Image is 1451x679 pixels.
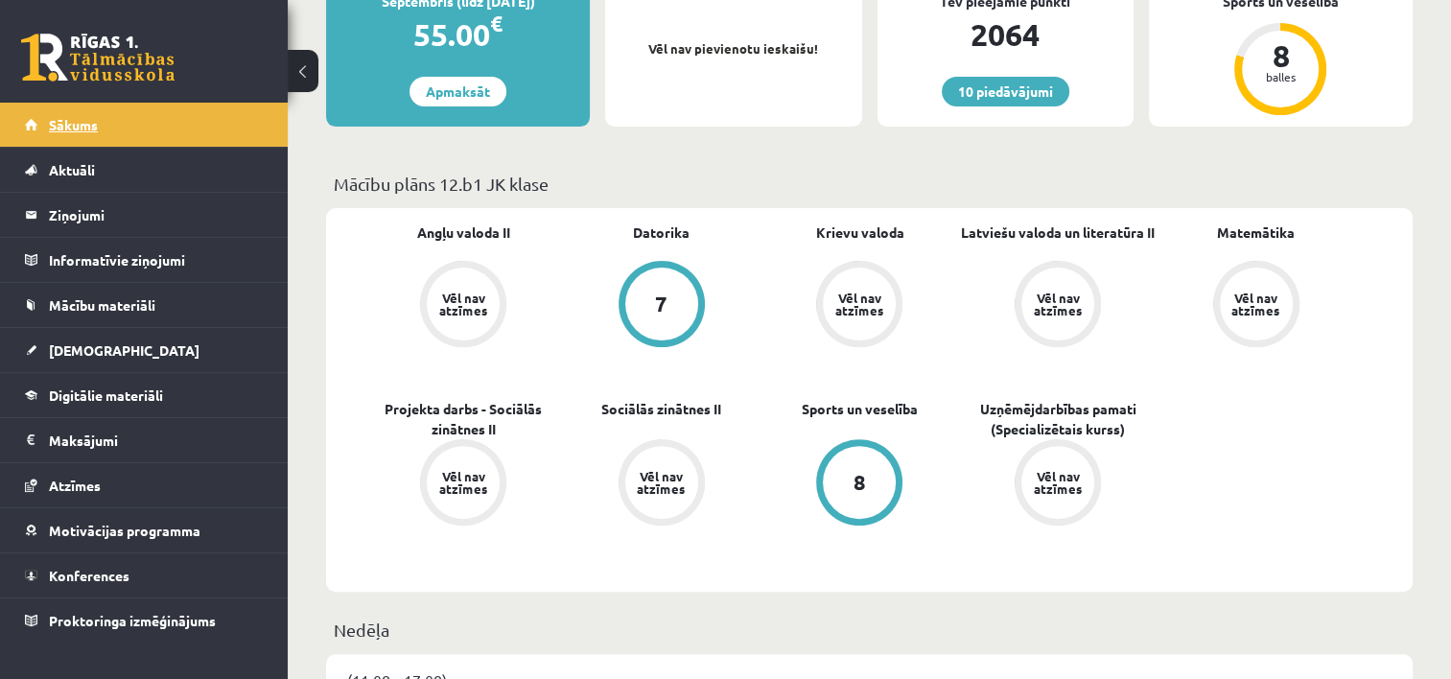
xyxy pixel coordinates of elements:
div: Vēl nav atzīmes [436,470,490,495]
legend: Ziņojumi [49,193,264,237]
a: Vēl nav atzīmes [959,261,1158,351]
a: Atzīmes [25,463,264,507]
a: Sākums [25,103,264,147]
div: Vēl nav atzīmes [436,292,490,316]
div: 2064 [878,12,1134,58]
legend: Maksājumi [49,418,264,462]
div: 8 [1252,40,1309,71]
a: Krievu valoda [815,222,903,243]
div: 7 [655,293,667,315]
a: Maksājumi [25,418,264,462]
div: Vēl nav atzīmes [832,292,886,316]
a: Latviešu valoda un literatūra II [961,222,1155,243]
a: Proktoringa izmēģinājums [25,598,264,643]
a: Informatīvie ziņojumi [25,238,264,282]
a: Matemātika [1217,222,1295,243]
div: 8 [854,472,866,493]
span: Atzīmes [49,477,101,494]
a: Uzņēmējdarbības pamati (Specializētais kurss) [959,399,1158,439]
a: Vēl nav atzīmes [563,439,761,529]
a: 8 [761,439,959,529]
a: Vēl nav atzīmes [761,261,959,351]
span: Proktoringa izmēģinājums [49,612,216,629]
div: balles [1252,71,1309,82]
a: Ziņojumi [25,193,264,237]
a: Datorika [633,222,690,243]
div: Vēl nav atzīmes [1031,470,1085,495]
span: Digitālie materiāli [49,386,163,404]
a: 7 [563,261,761,351]
a: Sports un veselība [802,399,918,419]
p: Mācību plāns 12.b1 JK klase [334,171,1405,197]
div: 55.00 [326,12,590,58]
span: [DEMOGRAPHIC_DATA] [49,341,199,359]
a: Digitālie materiāli [25,373,264,417]
a: Angļu valoda II [417,222,510,243]
a: Vēl nav atzīmes [364,439,563,529]
a: Konferences [25,553,264,597]
a: 10 piedāvājumi [942,77,1069,106]
span: Konferences [49,567,129,584]
a: Motivācijas programma [25,508,264,552]
a: Projekta darbs - Sociālās zinātnes II [364,399,563,439]
a: Vēl nav atzīmes [1157,261,1355,351]
span: Mācību materiāli [49,296,155,314]
span: € [490,10,503,37]
a: Mācību materiāli [25,283,264,327]
a: [DEMOGRAPHIC_DATA] [25,328,264,372]
a: Vēl nav atzīmes [959,439,1158,529]
span: Motivācijas programma [49,522,200,539]
p: Vēl nav pievienotu ieskaišu! [615,39,852,59]
a: Sociālās zinātnes II [601,399,721,419]
div: Vēl nav atzīmes [1229,292,1283,316]
legend: Informatīvie ziņojumi [49,238,264,282]
span: Sākums [49,116,98,133]
a: Vēl nav atzīmes [364,261,563,351]
div: Vēl nav atzīmes [635,470,689,495]
a: Rīgas 1. Tālmācības vidusskola [21,34,175,82]
span: Aktuāli [49,161,95,178]
div: Vēl nav atzīmes [1031,292,1085,316]
a: Aktuāli [25,148,264,192]
p: Nedēļa [334,617,1405,643]
a: Apmaksāt [410,77,506,106]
